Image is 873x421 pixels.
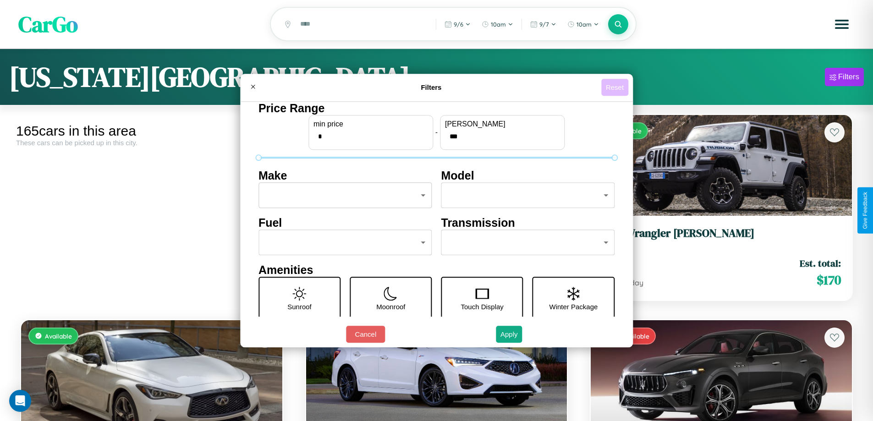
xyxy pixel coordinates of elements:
[817,271,841,289] span: $ 170
[461,301,503,313] p: Touch Display
[346,326,385,343] button: Cancel
[376,301,405,313] p: Moonroof
[9,390,31,412] div: Open Intercom Messenger
[526,17,561,32] button: 9/7
[9,58,410,96] h1: [US_STATE][GEOGRAPHIC_DATA]
[539,21,549,28] span: 9 / 7
[577,21,592,28] span: 10am
[829,11,855,37] button: Open menu
[825,68,864,86] button: Filters
[435,126,438,138] p: -
[454,21,463,28] span: 9 / 6
[602,227,841,249] a: Jeep Wrangler [PERSON_NAME]2019
[313,120,428,128] label: min price
[862,192,868,229] div: Give Feedback
[441,169,615,182] h4: Model
[563,17,604,32] button: 10am
[16,139,287,147] div: These cars can be picked up in this city.
[287,301,312,313] p: Sunroof
[624,278,643,287] span: / day
[45,332,72,340] span: Available
[18,9,78,39] span: CarGo
[258,102,615,115] h4: Price Range
[491,21,506,28] span: 10am
[602,227,841,240] h3: Jeep Wrangler [PERSON_NAME]
[258,169,432,182] h4: Make
[258,216,432,230] h4: Fuel
[838,72,859,82] div: Filters
[601,79,628,96] button: Reset
[477,17,518,32] button: 10am
[16,123,287,139] div: 165 cars in this area
[549,301,598,313] p: Winter Package
[496,326,522,343] button: Apply
[258,263,615,277] h4: Amenities
[440,17,475,32] button: 9/6
[445,120,560,128] label: [PERSON_NAME]
[441,216,615,230] h4: Transmission
[261,83,601,91] h4: Filters
[800,257,841,270] span: Est. total:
